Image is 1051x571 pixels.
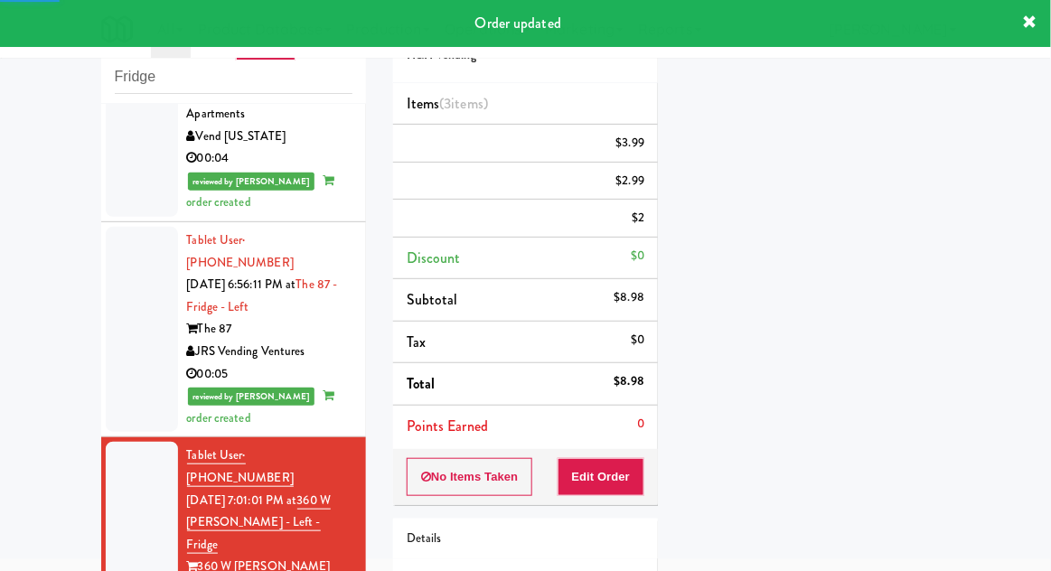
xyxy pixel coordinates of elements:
[407,248,461,268] span: Discount
[187,147,352,170] div: 00:04
[439,93,488,114] span: (3 )
[615,286,645,309] div: $8.98
[475,13,561,33] span: Order updated
[187,387,334,426] span: order created
[452,93,484,114] ng-pluralize: items
[187,276,296,293] span: [DATE] 6:56:11 PM at
[558,458,645,496] button: Edit Order
[187,276,338,315] a: The 87 - Fridge - Left
[115,61,352,94] input: Search vision orders
[187,491,297,509] span: [DATE] 7:01:01 PM at
[407,373,436,394] span: Total
[187,341,352,363] div: JRS Vending Ventures
[407,93,488,114] span: Items
[631,329,644,351] div: $0
[101,222,366,437] li: Tablet User· [PHONE_NUMBER][DATE] 6:56:11 PM atThe 87 - Fridge - LeftThe 87JRS Vending Ventures00...
[187,80,352,125] div: [GEOGRAPHIC_DATA] Apartments
[615,370,645,393] div: $8.98
[616,170,645,192] div: $2.99
[187,446,294,486] span: · [PHONE_NUMBER]
[187,363,352,386] div: 00:05
[407,289,458,310] span: Subtotal
[187,491,332,554] a: 360 W [PERSON_NAME] - Left - Fridge
[632,207,644,229] div: $2
[187,318,352,341] div: The 87
[407,458,533,496] button: No Items Taken
[407,332,426,352] span: Tax
[187,126,352,148] div: Vend [US_STATE]
[407,49,644,62] h5: H&H Vending
[616,132,645,154] div: $3.99
[187,231,294,271] span: · [PHONE_NUMBER]
[407,416,488,436] span: Points Earned
[637,413,644,435] div: 0
[187,231,294,271] a: Tablet User· [PHONE_NUMBER]
[631,245,644,267] div: $0
[187,446,294,487] a: Tablet User· [PHONE_NUMBER]
[188,173,315,191] span: reviewed by [PERSON_NAME]
[188,388,315,406] span: reviewed by [PERSON_NAME]
[407,528,644,550] div: Details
